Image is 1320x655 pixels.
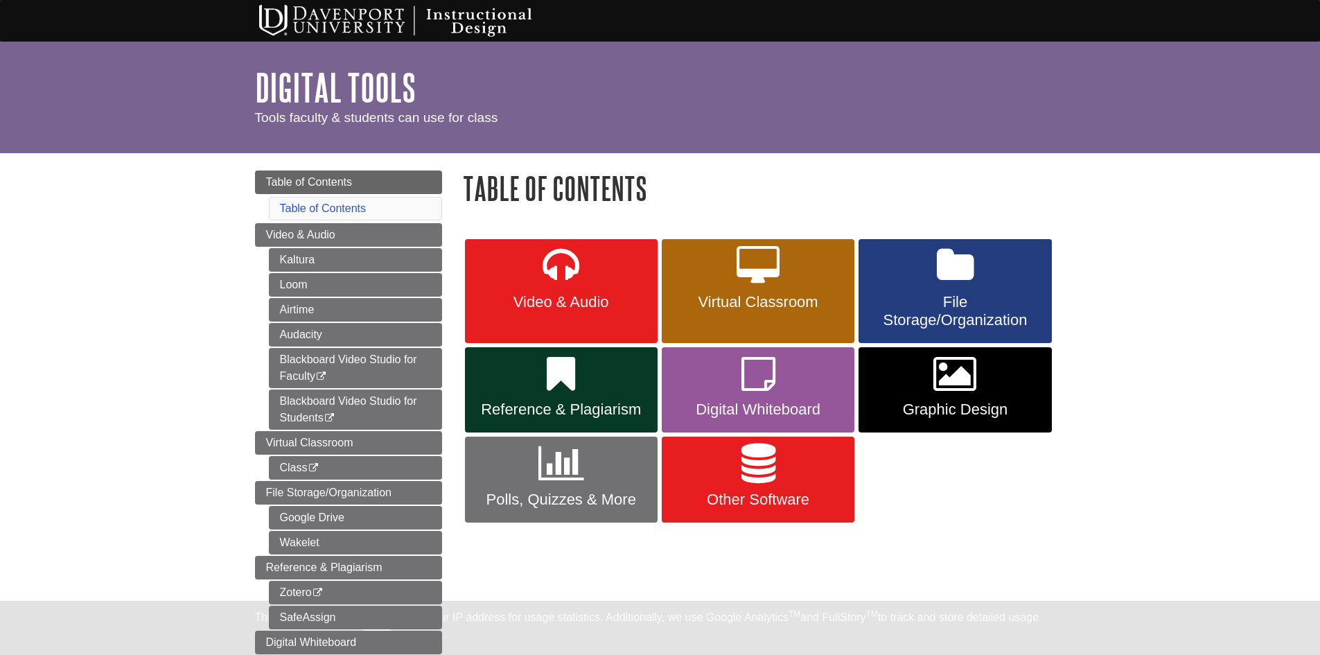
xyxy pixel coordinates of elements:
a: Wakelet [269,531,442,554]
a: Video & Audio [465,239,658,343]
span: File Storage/Organization [266,487,391,498]
h1: Table of Contents [463,171,1066,206]
a: Digital Tools [255,66,416,109]
span: Video & Audio [475,293,647,311]
a: Video & Audio [255,223,442,247]
i: This link opens in a new window [308,464,319,473]
span: Graphic Design [869,401,1041,419]
a: Reference & Plagiarism [255,556,442,579]
a: Zotero [269,581,442,604]
a: Class [269,456,442,480]
sup: TM [866,609,878,619]
a: Other Software [662,437,854,523]
span: Virtual Classroom [266,437,353,448]
span: File Storage/Organization [869,293,1041,329]
span: Reference & Plagiarism [266,561,382,573]
a: SafeAssign [269,606,442,629]
i: This link opens in a new window [324,414,335,423]
span: Video & Audio [266,229,335,241]
a: Virtual Classroom [662,239,854,343]
a: Kaltura [269,248,442,272]
a: File Storage/Organization [859,239,1051,343]
a: Airtime [269,298,442,322]
i: This link opens in a new window [315,372,327,381]
a: Graphic Design [859,347,1051,433]
a: Digital Whiteboard [662,347,854,433]
img: Davenport University Instructional Design [248,3,581,38]
a: Blackboard Video Studio for Students [269,390,442,430]
span: Polls, Quizzes & More [475,491,647,509]
span: Virtual Classroom [672,293,844,311]
a: Table of Contents [255,171,442,194]
span: Reference & Plagiarism [475,401,647,419]
a: Polls, Quizzes & More [465,437,658,523]
a: File Storage/Organization [255,481,442,505]
a: Table of Contents [280,202,367,214]
span: Table of Contents [266,176,353,188]
span: Digital Whiteboard [266,636,357,648]
span: Tools faculty & students can use for class [255,110,498,125]
div: This site uses cookies and records your IP address for usage statistics. Additionally, we use Goo... [255,609,1066,647]
sup: TM [789,609,800,619]
a: Blackboard Video Studio for Faculty [269,348,442,388]
a: Loom [269,273,442,297]
a: Reference & Plagiarism [465,347,658,433]
span: Digital Whiteboard [672,401,844,419]
span: Other Software [672,491,844,509]
a: Google Drive [269,506,442,530]
a: Digital Whiteboard [255,631,442,654]
i: This link opens in a new window [312,588,324,597]
a: Virtual Classroom [255,431,442,455]
a: Audacity [269,323,442,347]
